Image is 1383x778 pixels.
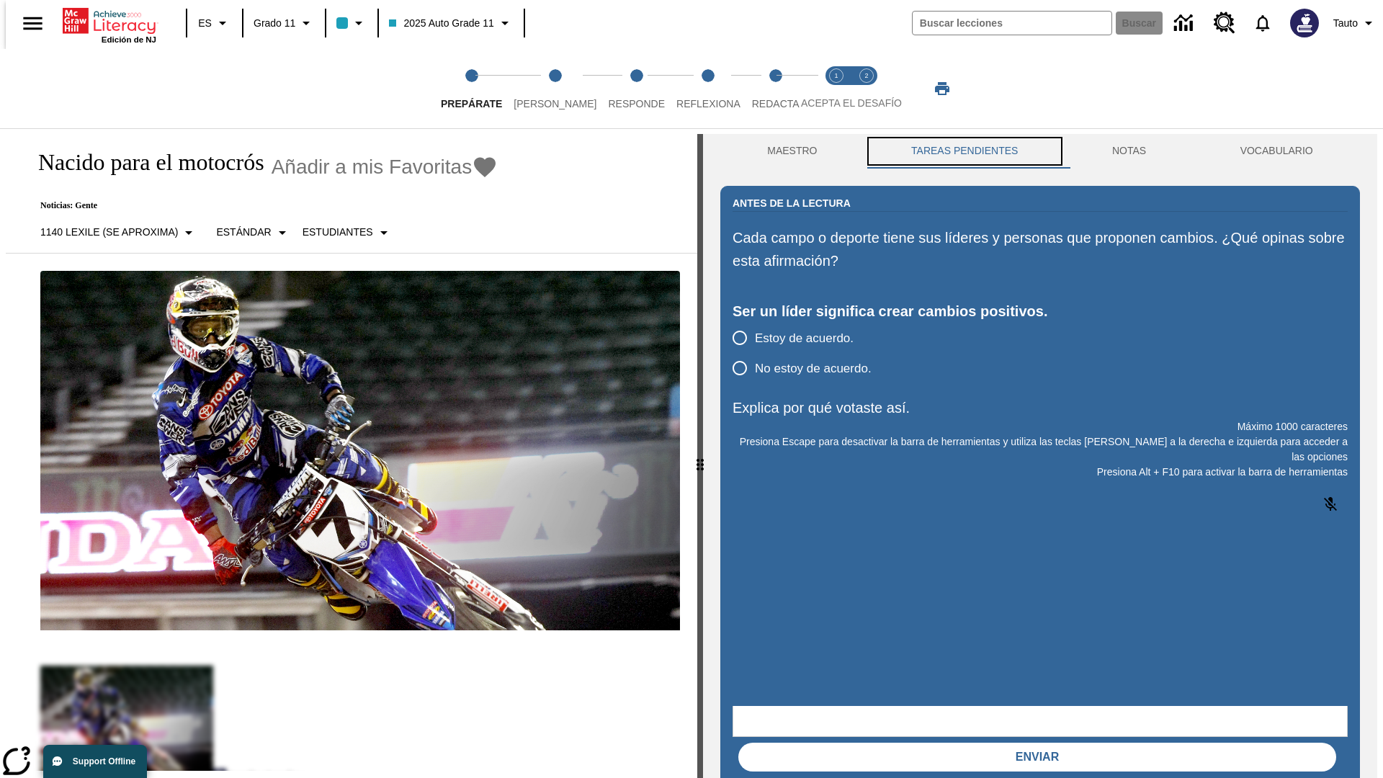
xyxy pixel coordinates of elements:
[752,98,800,109] span: Redacta
[514,98,596,109] span: [PERSON_NAME]
[738,743,1336,772] button: Enviar
[35,220,203,246] button: Seleccione Lexile, 1140 Lexile (Se aproxima)
[697,134,703,778] div: Pulsa la tecla de intro o la barra espaciadora y luego presiona las flechas de derecha e izquierd...
[303,225,373,240] p: Estudiantes
[733,226,1348,272] p: Cada campo o deporte tiene sus líderes y personas que proponen cambios. ¿Qué opinas sobre esta af...
[63,5,156,44] div: Portada
[441,98,502,109] span: Prepárate
[192,10,238,36] button: Lenguaje: ES, Selecciona un idioma
[913,12,1111,35] input: Buscar campo
[102,35,156,44] span: Edición de NJ
[272,154,498,179] button: Añadir a mis Favoritas - Nacido para el motocrós
[254,16,295,31] span: Grado 11
[1065,134,1194,169] button: NOTAS
[720,134,864,169] button: Maestro
[1165,4,1205,43] a: Centro de información
[703,134,1377,778] div: activity
[73,756,135,766] span: Support Offline
[733,195,851,211] h2: Antes de la lectura
[755,329,854,348] span: Estoy de acuerdo.
[331,10,373,36] button: El color de la clase es azul claro. Cambiar el color de la clase.
[720,134,1360,169] div: Instructional Panel Tabs
[815,49,857,128] button: Acepta el desafío lee step 1 of 2
[389,16,493,31] span: 2025 Auto Grade 11
[1328,10,1383,36] button: Perfil/Configuración
[210,220,296,246] button: Tipo de apoyo, Estándar
[846,49,887,128] button: Acepta el desafío contesta step 2 of 2
[733,465,1348,480] p: Presiona Alt + F10 para activar la barra de herramientas
[40,225,178,240] p: 1140 Lexile (Se aproxima)
[1193,134,1360,169] button: VOCABULARIO
[733,323,883,383] div: poll
[248,10,321,36] button: Grado: Grado 11, Elige un grado
[733,419,1348,434] p: Máximo 1000 caracteres
[755,359,872,378] span: No estoy de acuerdo.
[1333,16,1358,31] span: Tauto
[40,271,680,631] img: El corredor de motocrós James Stewart vuela por los aires en su motocicleta de montaña
[1290,9,1319,37] img: Avatar
[864,72,868,79] text: 2
[665,49,752,128] button: Reflexiona step 4 of 5
[12,2,54,45] button: Abrir el menú lateral
[733,300,1348,323] div: Ser un líder significa crear cambios positivos.
[596,49,676,128] button: Responde step 3 of 5
[6,12,210,24] body: Explica por qué votaste así. Máximo 1000 caracteres Presiona Alt + F10 para activar la barra de h...
[1205,4,1244,43] a: Centro de recursos, Se abrirá en una pestaña nueva.
[297,220,398,246] button: Seleccionar estudiante
[23,149,264,176] h1: Nacido para el motocrós
[740,49,811,128] button: Redacta step 5 of 5
[733,434,1348,465] p: Presiona Escape para desactivar la barra de herramientas y utiliza las teclas [PERSON_NAME] a la ...
[1313,487,1348,522] button: Haga clic para activar la función de reconocimiento de voz
[608,98,665,109] span: Responde
[43,745,147,778] button: Support Offline
[1281,4,1328,42] button: Escoja un nuevo avatar
[919,76,965,102] button: Imprimir
[216,225,271,240] p: Estándar
[676,98,740,109] span: Reflexiona
[801,97,902,109] span: ACEPTA EL DESAFÍO
[834,72,838,79] text: 1
[733,396,1348,419] p: Explica por qué votaste así.
[502,49,608,128] button: Lee step 2 of 5
[864,134,1065,169] button: TAREAS PENDIENTES
[1244,4,1281,42] a: Notificaciones
[198,16,212,31] span: ES
[6,134,697,771] div: reading
[429,49,514,128] button: Prepárate step 1 of 5
[23,200,498,211] p: Noticias: Gente
[383,10,519,36] button: Clase: 2025 Auto Grade 11, Selecciona una clase
[272,156,473,179] span: Añadir a mis Favoritas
